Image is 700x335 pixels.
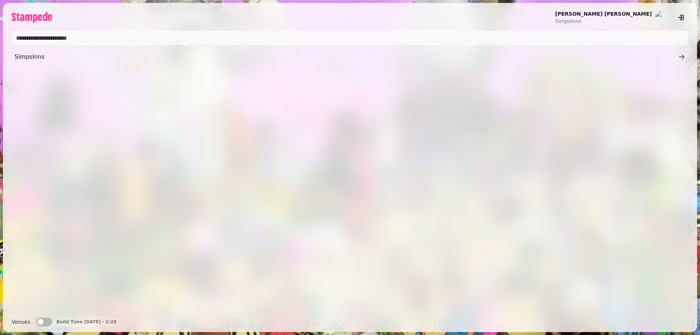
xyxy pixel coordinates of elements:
[555,17,652,25] p: SimpsInns
[674,10,688,25] button: logout
[12,50,688,64] a: SimpsInns
[655,10,669,25] img: aHR0cHM6Ly93d3cuZ3JhdmF0YXIuY29tL2F2YXRhci85YjU3NTI3NDc1N2FjYWQ0NzM5ZjRlYWU2ZTZiZjNjMD9zPTE1MCZkP...
[12,12,52,23] img: logo
[15,52,678,61] span: SimpsInns
[12,318,30,326] label: Venues
[57,319,117,325] p: Build Time [DATE] - 2:28
[555,10,652,17] h2: [PERSON_NAME] [PERSON_NAME]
